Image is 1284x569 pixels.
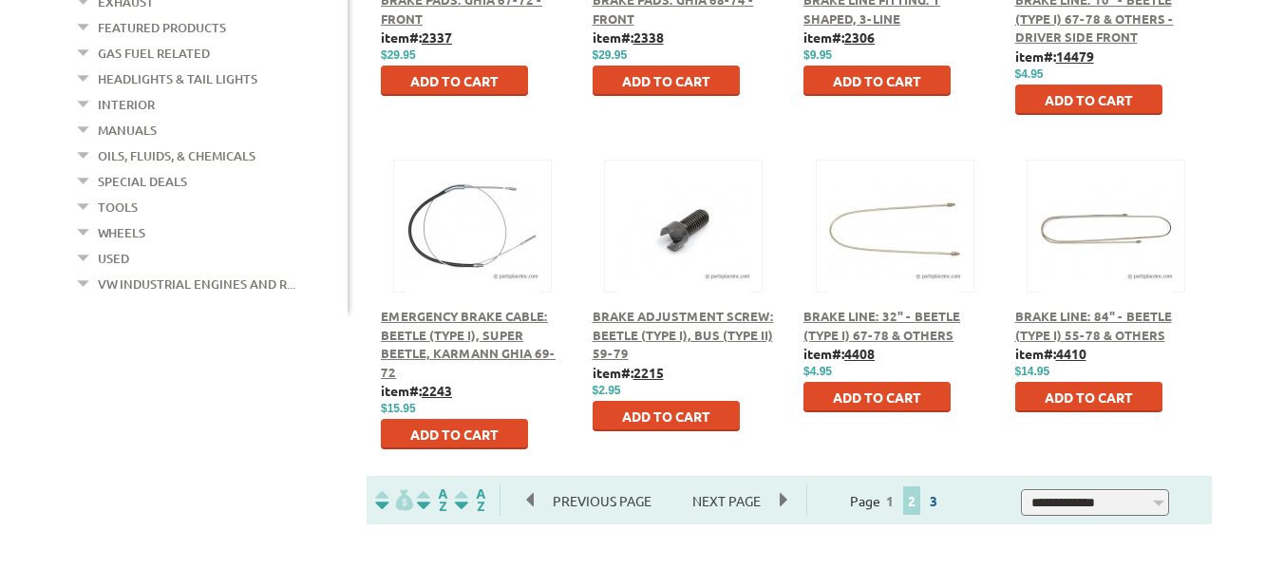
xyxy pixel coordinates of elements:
[422,382,452,399] u: 2243
[527,492,673,509] a: Previous Page
[98,169,187,194] a: Special Deals
[622,408,710,425] span: Add to Cart
[98,92,155,117] a: Interior
[381,402,416,415] span: $15.95
[633,28,664,46] u: 2338
[622,72,710,89] span: Add to Cart
[381,66,528,96] button: Add to Cart
[410,72,499,89] span: Add to Cart
[844,345,875,362] u: 4408
[1045,91,1133,108] span: Add to Cart
[1056,47,1094,65] u: 14479
[413,489,451,511] img: Sort by Headline
[1015,345,1086,362] b: item#:
[833,389,921,406] span: Add to Cart
[593,364,664,381] b: item#:
[1015,365,1050,378] span: $14.95
[1015,67,1044,81] span: $4.95
[98,15,226,40] a: Featured Products
[381,419,528,449] button: Add to Cart
[803,48,832,62] span: $9.95
[534,486,670,515] span: Previous Page
[98,143,255,168] a: Oils, Fluids, & Chemicals
[593,401,740,431] button: Add to Cart
[381,308,556,380] a: Emergency Brake Cable: Beetle (Type I), Super Beetle, Karmann Ghia 69-72
[98,246,129,271] a: Used
[98,41,210,66] a: Gas Fuel Related
[593,28,664,46] b: item#:
[803,308,960,343] a: Brake Line: 32" - Beetle (Type I) 67-78 & Others
[98,66,257,91] a: Headlights & Tail Lights
[903,486,920,515] span: 2
[98,195,138,219] a: Tools
[451,489,489,511] img: Sort by Sales Rank
[833,72,921,89] span: Add to Cart
[673,486,780,515] span: Next Page
[881,492,898,509] a: 1
[633,364,664,381] u: 2215
[803,382,951,412] button: Add to Cart
[803,365,832,378] span: $4.95
[422,28,452,46] u: 2337
[673,492,780,509] a: Next Page
[593,308,774,361] a: Brake Adjustment Screw: Beetle (Type I), Bus (Type II) 59-79
[381,28,452,46] b: item#:
[803,66,951,96] button: Add to Cart
[1015,47,1094,65] b: item#:
[803,28,875,46] b: item#:
[1015,382,1162,412] button: Add to Cart
[98,220,145,245] a: Wheels
[1015,85,1162,115] button: Add to Cart
[1015,308,1172,343] a: Brake Line: 84" - Beetle (Type I) 55-78 & Others
[1045,389,1133,406] span: Add to Cart
[593,384,621,397] span: $2.95
[925,492,942,509] a: 3
[806,484,988,516] div: Page
[381,382,452,399] b: item#:
[593,66,740,96] button: Add to Cart
[375,489,413,511] img: filterpricelow.svg
[98,118,157,142] a: Manuals
[844,28,875,46] u: 2306
[381,48,416,62] span: $29.95
[803,345,875,362] b: item#:
[98,272,295,296] a: VW Industrial Engines and R...
[1056,345,1086,362] u: 4410
[410,426,499,443] span: Add to Cart
[593,48,628,62] span: $29.95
